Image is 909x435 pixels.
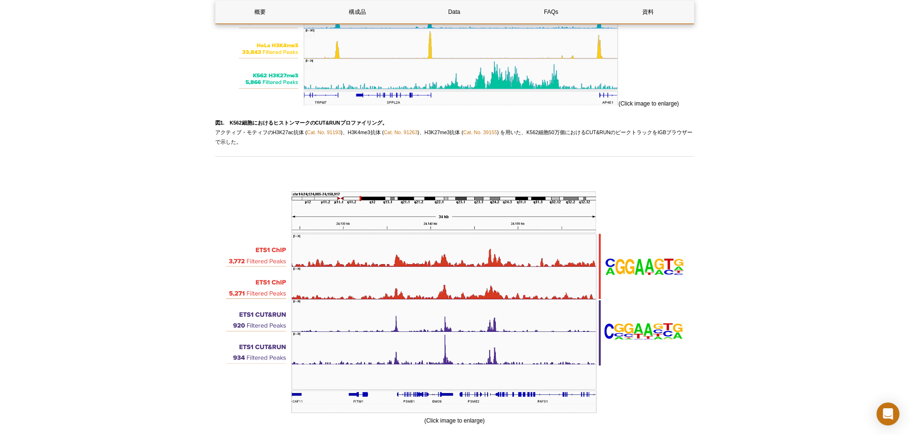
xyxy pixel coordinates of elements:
[215,191,694,413] img: CUT&RUN data
[215,120,387,126] strong: 図1. K562細胞におけるヒストンマークのCUT&RUNプロファイリング。
[603,0,693,23] a: 資料
[384,129,418,135] a: Cat. No. 91263
[216,0,305,23] a: 概要
[215,120,693,145] span: アクティブ・モティフのH3K27ac抗体 ( )、H3K4me3抗体 ( )、H3K27me3抗体 ( ) を用いた、K562細胞50万個におけるCUT&RUNのピークトラックをIGBブラウザー...
[313,0,402,23] a: 構成品
[877,403,899,425] div: Open Intercom Messenger
[307,129,341,135] a: Cat. No. 91193
[215,191,694,425] div: (Click image to enlarge)
[409,0,499,23] a: Data
[506,0,596,23] a: FAQs
[463,129,497,135] a: Cat. No. 39155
